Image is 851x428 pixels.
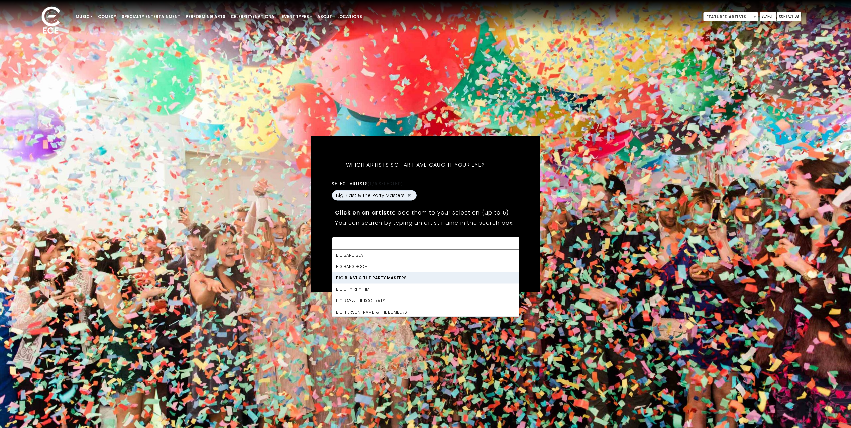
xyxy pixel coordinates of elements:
[95,11,119,22] a: Comedy
[183,11,228,22] a: Performing Arts
[335,11,365,22] a: Locations
[407,192,412,198] button: Remove Big Blast & The Party Masters
[704,12,758,22] span: Featured Artists
[34,5,68,37] img: ece_new_logo_whitev2-1.png
[73,11,95,22] a: Music
[336,192,405,199] span: Big Blast & The Party Masters
[703,12,758,21] span: Featured Artists
[336,241,515,247] textarea: Search
[335,208,389,216] strong: Click on an artist
[332,153,499,177] h5: Which artists so far have caught your eye?
[228,11,279,22] a: Celebrity/National
[315,11,335,22] a: About
[332,180,402,186] label: Select artists
[332,272,519,283] li: Big Blast & The Party Masters
[332,306,519,318] li: Big [PERSON_NAME] & The Bombers
[335,208,516,217] p: to add them to your selection (up to 5).
[760,12,776,21] a: Search
[279,11,315,22] a: Event Types
[777,12,801,21] a: Contact Us
[119,11,183,22] a: Specialty Entertainment
[332,249,519,261] li: Big Bang Beat
[332,283,519,295] li: Big City Rhythm
[335,218,516,227] p: You can search by typing an artist name in the search box.
[368,181,403,186] span: (1/5 selected)
[332,295,519,306] li: Big Ray & The Kool Kats
[332,261,519,272] li: Big Bang Boom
